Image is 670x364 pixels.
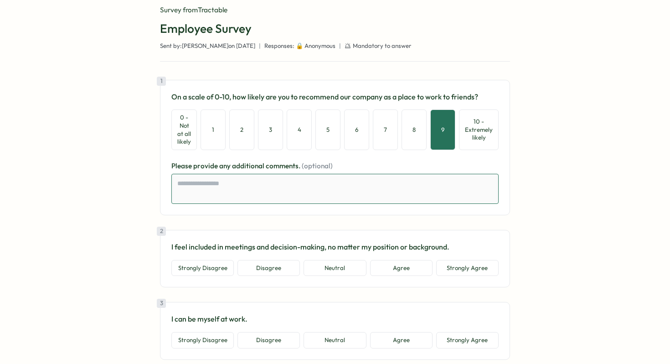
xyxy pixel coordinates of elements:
[160,21,510,36] h1: Employee Survey
[353,42,412,50] span: Mandatory to answer
[232,161,266,170] span: additional
[304,260,366,276] button: Neutral
[402,109,427,150] button: 8
[344,109,369,150] button: 6
[370,332,433,348] button: Agree
[302,161,333,170] span: (optional)
[219,161,232,170] span: any
[264,42,335,50] span: Responses: 🔒 Anonymous
[287,109,312,150] button: 4
[373,109,398,150] button: 7
[160,5,510,15] div: Survey from Tractable
[370,260,433,276] button: Agree
[171,161,193,170] span: Please
[157,227,166,236] div: 2
[229,109,254,150] button: 2
[171,241,499,253] p: I feel included in meetings and decision-making, no matter my position or background.
[459,109,499,150] button: 10 - Extremely likely
[157,299,166,308] div: 3
[171,109,197,150] button: 0 - Not at all likely
[436,332,499,348] button: Strongly Agree
[171,313,499,325] p: I can be myself at work.
[193,161,219,170] span: provide
[266,161,302,170] span: comments.
[339,42,341,50] span: |
[315,109,340,150] button: 5
[430,109,455,150] button: 9
[157,77,166,86] div: 1
[259,42,261,50] span: |
[237,332,300,348] button: Disagree
[258,109,283,150] button: 3
[304,332,366,348] button: Neutral
[171,332,234,348] button: Strongly Disagree
[237,260,300,276] button: Disagree
[171,260,234,276] button: Strongly Disagree
[201,109,226,150] button: 1
[171,91,499,103] p: On a scale of 0-10, how likely are you to recommend our company as a place to work to friends?
[436,260,499,276] button: Strongly Agree
[160,42,255,50] span: Sent by: [PERSON_NAME] on [DATE]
